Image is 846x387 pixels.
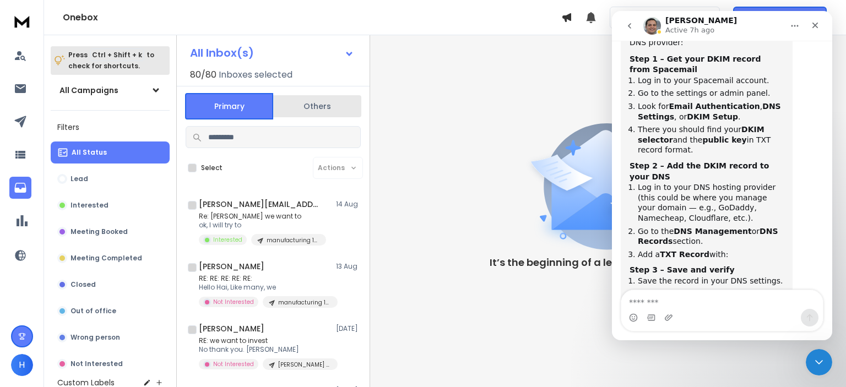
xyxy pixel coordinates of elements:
button: Out of office [51,300,170,322]
span: Ctrl + Shift + k [90,48,144,61]
b: Step 3 – Save and verify [18,254,123,263]
button: All Status [51,141,170,163]
p: Interested [213,236,242,244]
p: Wrong person [70,333,120,342]
button: Meeting Completed [51,247,170,269]
h1: All Inbox(s) [190,47,254,58]
p: RE: we want to invest [199,336,331,345]
h3: Inboxes selected [219,68,292,81]
p: [PERSON_NAME] 85k mailverfy [278,361,331,369]
button: Send a message… [189,298,207,315]
li: Wait for DNS propagation (can take a few hours, sometimes up to 24 hours). [26,278,172,309]
p: Hello Hai, Like many, we [199,283,331,292]
span: 80 / 80 [190,68,216,81]
p: manufacturing 10k lead list lead-finder [278,298,331,307]
h1: Onebox [63,11,561,24]
iframe: Intercom live chat [612,11,832,340]
h1: [PERSON_NAME] [199,261,264,272]
p: Re: [PERSON_NAME] we want to [199,212,326,221]
p: Meeting Booked [70,227,128,236]
li: Go to the settings or admin panel. [26,77,172,88]
label: Select [201,163,223,172]
button: Emoji picker [17,302,26,311]
button: All Inbox(s) [181,42,363,64]
button: H [11,354,33,376]
button: Closed [51,274,170,296]
p: RE: RE: RE: RE: RE: [199,274,331,283]
button: Not Interested [51,353,170,375]
p: Interested [70,201,109,210]
b: DNS Management [62,216,139,225]
p: Not Interested [213,298,254,306]
p: Lead [70,175,88,183]
li: Log in to your DNS hosting provider (this could be where you manage your domain — e.g., GoDaddy, ... [26,171,172,212]
button: Wrong person [51,326,170,348]
li: Log in to your Spacemail account. [26,64,172,75]
p: Meeting Completed [70,254,142,263]
button: Gif picker [35,302,44,311]
p: Press to check for shortcuts. [68,50,154,72]
p: ok, I will try to [199,221,326,230]
button: Lead [51,168,170,190]
p: manufacturing 10k lead list lead-finder [267,236,319,244]
li: Add a with: [26,238,172,249]
p: Not Interested [70,359,123,368]
li: Go to the or section. [26,215,172,236]
img: logo [11,11,33,31]
p: All Status [72,148,107,157]
p: Out of office [70,307,116,315]
b: Step 1 – Get your DKIM record from Spacemail [18,43,149,63]
button: Upload attachment [52,302,61,311]
textarea: Message… [9,279,211,298]
h3: Filters [51,119,170,135]
p: It’s the beginning of a legendary conversation [490,255,726,270]
b: DNS Settings [26,91,169,110]
button: Others [273,94,361,118]
li: Save the record in your DNS settings. [26,265,172,275]
button: Meeting Booked [51,221,170,243]
b: Step 2 – Add the DKIM record to your DNS [18,150,157,170]
h1: [PERSON_NAME][EMAIL_ADDRESS][DOMAIN_NAME] [199,199,320,210]
button: Primary [185,93,273,119]
p: 14 Aug [336,200,361,209]
p: [DATE] [336,324,361,333]
h1: All Campaigns [59,85,118,96]
p: 13 Aug [336,262,361,271]
b: DKIM Setup [75,101,126,110]
li: There you should find your and the in TXT record format. [26,113,172,144]
button: Get Free Credits [733,7,827,29]
iframe: Intercom live chat [806,349,832,375]
p: Closed [70,280,96,289]
p: No thank you. [PERSON_NAME] [199,345,331,354]
button: Interested [51,194,170,216]
b: TXT Record [48,239,97,248]
p: Not Interested [213,360,254,368]
b: DKIM selector [26,114,153,133]
h1: [PERSON_NAME] [199,323,264,334]
li: Look for , , or . [26,90,172,111]
b: Email Authentication [57,91,148,100]
b: public key [90,124,134,133]
button: All Campaigns [51,79,170,101]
